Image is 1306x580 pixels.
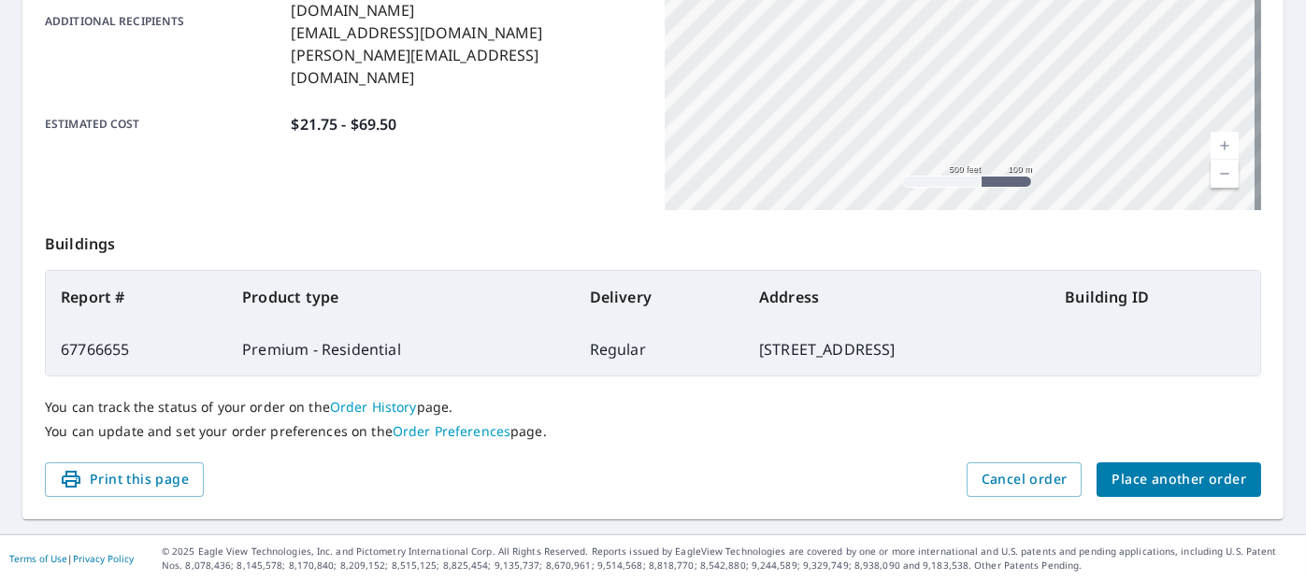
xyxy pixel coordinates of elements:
span: Cancel order [982,468,1068,491]
th: Address [744,271,1051,323]
a: Terms of Use [9,552,67,565]
p: $21.75 - $69.50 [291,113,396,135]
td: [STREET_ADDRESS] [744,323,1051,375]
span: Place another order [1112,468,1246,491]
p: You can update and set your order preferences on the page. [45,423,1261,440]
th: Building ID [1050,271,1260,323]
a: Order History [330,398,417,416]
a: Current Level 16, Zoom Out [1211,160,1239,188]
p: Buildings [45,210,1261,270]
a: Current Level 16, Zoom In [1211,132,1239,160]
span: Print this page [60,468,189,491]
p: [PERSON_NAME][EMAIL_ADDRESS][DOMAIN_NAME] [291,44,641,89]
p: © 2025 Eagle View Technologies, Inc. and Pictometry International Corp. All Rights Reserved. Repo... [162,545,1297,573]
p: [EMAIL_ADDRESS][DOMAIN_NAME] [291,21,641,44]
td: Regular [575,323,744,375]
p: | [9,553,134,564]
a: Order Preferences [393,422,510,440]
p: Estimated cost [45,113,283,135]
th: Product type [227,271,574,323]
p: You can track the status of your order on the page. [45,399,1261,416]
button: Print this page [45,462,204,497]
button: Place another order [1097,462,1261,497]
td: 67766655 [46,323,227,375]
a: Privacy Policy [73,552,134,565]
td: Premium - Residential [227,323,574,375]
th: Delivery [575,271,744,323]
button: Cancel order [967,462,1083,497]
th: Report # [46,271,227,323]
